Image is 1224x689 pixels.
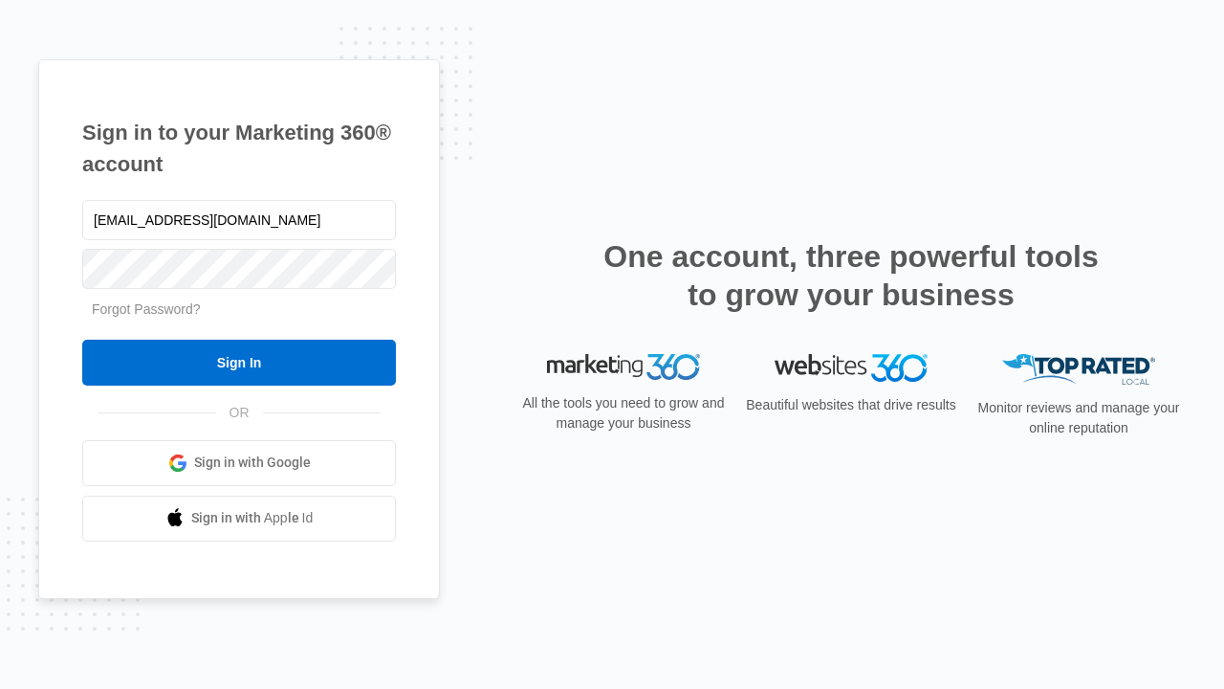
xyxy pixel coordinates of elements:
[82,200,396,240] input: Email
[82,340,396,386] input: Sign In
[216,403,263,423] span: OR
[516,393,731,433] p: All the tools you need to grow and manage your business
[82,496,396,542] a: Sign in with Apple Id
[191,508,314,528] span: Sign in with Apple Id
[92,301,201,317] a: Forgot Password?
[775,354,928,382] img: Websites 360
[1002,354,1155,386] img: Top Rated Local
[598,237,1104,314] h2: One account, three powerful tools to grow your business
[744,395,958,415] p: Beautiful websites that drive results
[547,354,700,381] img: Marketing 360
[194,453,311,473] span: Sign in with Google
[972,398,1186,438] p: Monitor reviews and manage your online reputation
[82,440,396,486] a: Sign in with Google
[82,117,396,180] h1: Sign in to your Marketing 360® account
